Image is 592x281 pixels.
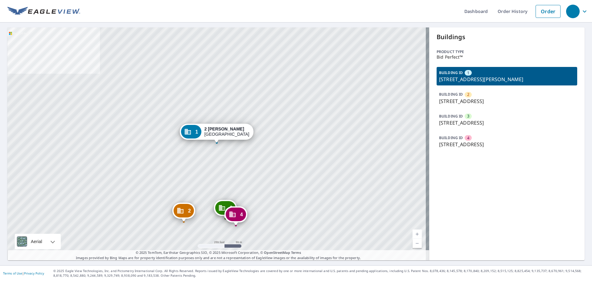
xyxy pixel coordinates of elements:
[240,212,243,217] span: 4
[437,32,577,42] p: Buildings
[467,92,469,97] span: 2
[536,5,561,18] a: Order
[413,239,422,248] a: Current Level 17, Zoom Out
[291,250,301,255] a: Terms
[467,113,469,119] span: 3
[29,234,44,249] div: Aerial
[439,135,463,140] p: BUILDING ID
[180,124,254,143] div: Dropped pin, building 1, Commercial property, 2 Rogers Rd Far Hills, NJ 07931
[7,7,80,16] img: EV Logo
[413,229,422,239] a: Current Level 17, Zoom In
[214,200,237,219] div: Dropped pin, building 3, Commercial property, 2 Us Hwy 206 Far Hills, NJ 07931
[439,141,575,148] p: [STREET_ADDRESS]
[188,209,191,213] span: 2
[439,92,463,97] p: BUILDING ID
[3,271,22,275] a: Terms of Use
[224,206,247,225] div: Dropped pin, building 4, Commercial property, 2 US Hwy 206 Far Hills, NJ 07931
[439,76,575,83] p: [STREET_ADDRESS][PERSON_NAME]
[437,55,577,60] p: Bid Perfect™
[15,234,61,249] div: Aerial
[230,205,232,210] span: 3
[53,269,589,278] p: © 2025 Eagle View Technologies, Inc. and Pictometry International Corp. All Rights Reserved. Repo...
[3,271,44,275] p: |
[172,203,195,222] div: Dropped pin, building 2, Commercial property, 28 Us Hwy 206 Far Hills, NJ 07931
[437,49,577,55] p: Product type
[7,250,429,260] p: Images provided by Bing Maps are for property identification purposes only and are not a represen...
[467,70,469,76] span: 1
[439,114,463,119] p: BUILDING ID
[136,250,301,255] span: © 2025 TomTom, Earthstar Geographics SIO, © 2025 Microsoft Corporation, ©
[195,130,198,134] span: 1
[204,126,244,131] strong: 2 [PERSON_NAME]
[439,70,463,75] p: BUILDING ID
[264,250,290,255] a: OpenStreetMap
[439,97,575,105] p: [STREET_ADDRESS]
[439,119,575,126] p: [STREET_ADDRESS]
[204,126,249,137] div: [GEOGRAPHIC_DATA]
[467,135,469,141] span: 4
[24,271,44,275] a: Privacy Policy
